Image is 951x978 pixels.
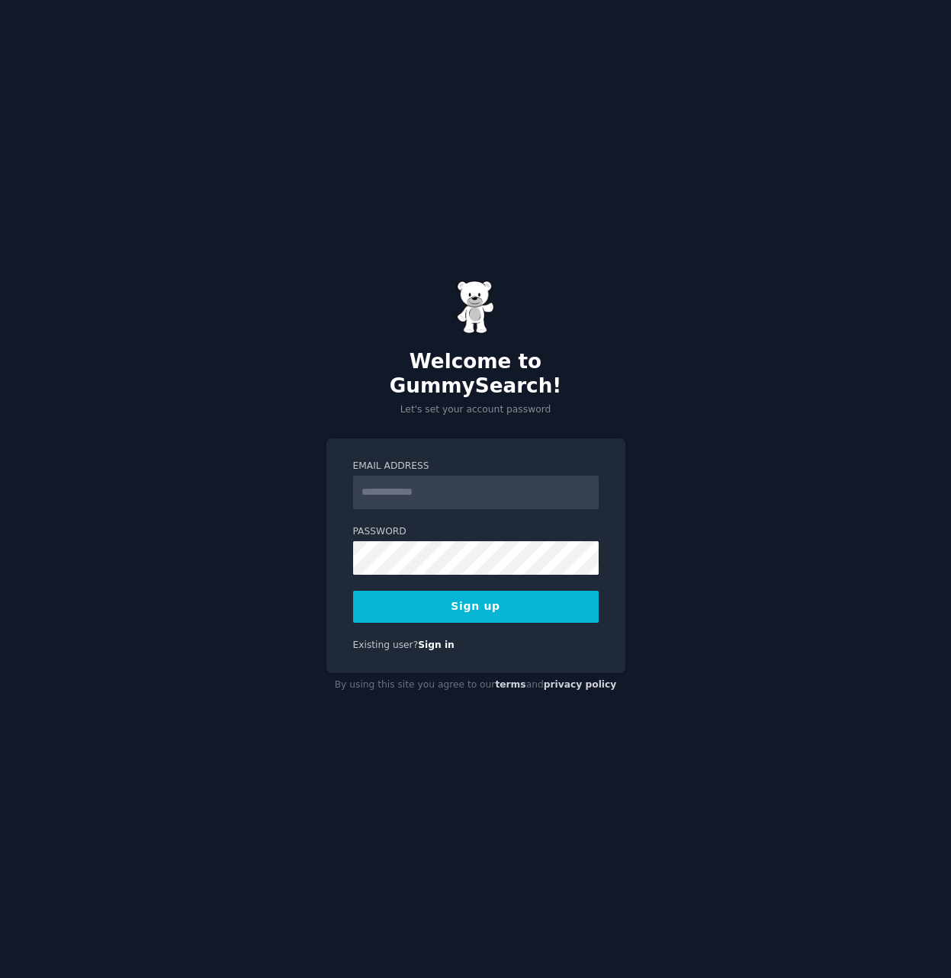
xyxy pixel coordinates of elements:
[495,679,525,690] a: terms
[353,640,419,650] span: Existing user?
[353,460,599,473] label: Email Address
[457,281,495,334] img: Gummy Bear
[326,403,625,417] p: Let's set your account password
[418,640,455,650] a: Sign in
[326,673,625,697] div: By using this site you agree to our and
[544,679,617,690] a: privacy policy
[353,525,599,539] label: Password
[353,591,599,623] button: Sign up
[326,350,625,398] h2: Welcome to GummySearch!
